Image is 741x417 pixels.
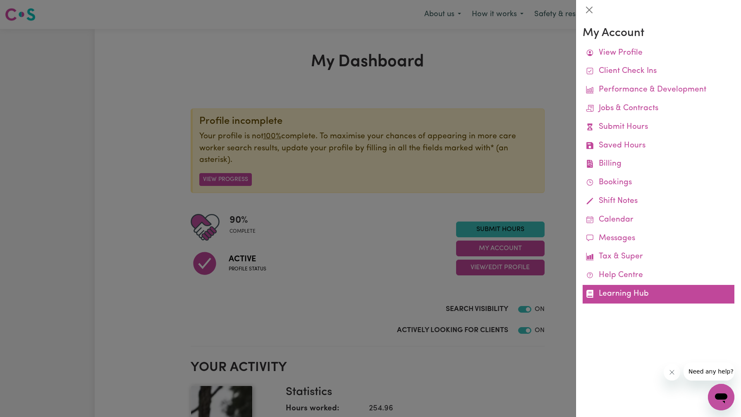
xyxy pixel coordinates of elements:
[664,364,680,381] iframe: Close message
[583,229,734,248] a: Messages
[583,99,734,118] a: Jobs & Contracts
[684,362,734,381] iframe: Message from company
[708,384,734,410] iframe: Button to launch messaging window
[583,174,734,192] a: Bookings
[583,285,734,304] a: Learning Hub
[583,118,734,137] a: Submit Hours
[583,81,734,99] a: Performance & Development
[583,3,596,17] button: Close
[583,44,734,63] a: View Profile
[583,211,734,229] a: Calendar
[583,27,734,41] h3: My Account
[583,155,734,174] a: Billing
[583,266,734,285] a: Help Centre
[583,248,734,266] a: Tax & Super
[583,62,734,81] a: Client Check Ins
[583,192,734,211] a: Shift Notes
[583,137,734,155] a: Saved Hours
